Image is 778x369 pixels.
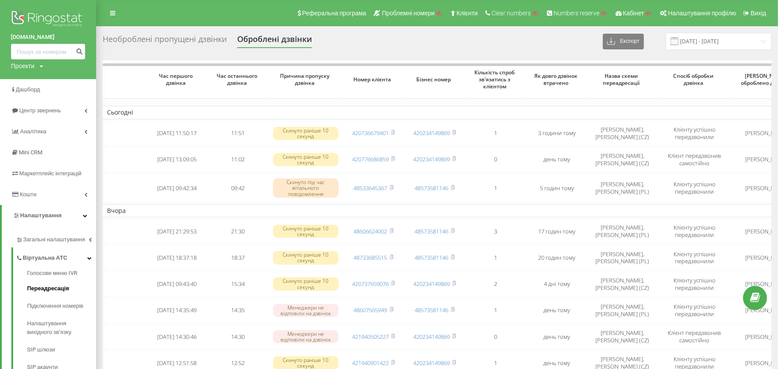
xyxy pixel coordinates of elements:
td: [PERSON_NAME], [PERSON_NAME] (CZ) [588,147,657,172]
a: 420234149869 [413,129,450,137]
a: 48607565949 [354,306,387,314]
a: 420737659076 [352,280,389,288]
span: Маркетплейс інтеграцій [19,170,82,177]
span: Numbers reserve [553,10,599,17]
td: 14:35 [207,298,269,323]
td: [DATE] 09:42:34 [146,174,207,202]
td: [DATE] 09:43:40 [146,272,207,296]
a: Налаштування [2,205,96,226]
td: [DATE] 11:50:17 [146,121,207,146]
a: 48533645367 [354,184,387,192]
div: Скинуто раніше 10 секунд [273,225,339,238]
td: 18:37 [207,245,269,270]
a: 420234149869 [413,280,450,288]
a: Загальні налаштування [16,229,96,247]
td: 14:30 [207,324,269,349]
td: 11:02 [207,147,269,172]
span: Clear numbers [491,10,531,17]
div: Скинуто раніше 10 секунд [273,277,339,290]
a: 48573581146 [415,254,449,261]
input: Пошук за номером [11,44,85,59]
a: Голосове меню IVR [27,269,96,280]
td: [PERSON_NAME], [PERSON_NAME] (PL) [588,245,657,270]
td: Клієнту успішно передзвонили [657,298,732,323]
span: Налаштування [20,212,62,219]
span: Номер клієнта [350,76,397,83]
a: 48733685515 [354,254,387,261]
div: Оброблені дзвінки [237,35,312,48]
td: 11:51 [207,121,269,146]
a: 48573581146 [415,184,449,192]
a: 420776686859 [352,155,389,163]
span: Налаштування профілю [668,10,736,17]
td: 21:30 [207,219,269,244]
a: 421940505227 [352,333,389,341]
td: Клієнту успішно передзвонили [657,219,732,244]
span: Вихід [751,10,766,17]
button: Експорт [603,34,644,49]
td: 0 [465,147,526,172]
a: Налаштування вихідного зв’язку [27,315,96,341]
td: 15:34 [207,272,269,296]
td: 1 [465,121,526,146]
span: Час першого дзвінка [153,73,201,86]
td: 17 годин тому [526,219,588,244]
span: Назва схеми переадресації [595,73,650,86]
a: 48606624002 [354,227,387,235]
span: Переадресація [27,284,69,293]
a: SIP шлюзи [27,341,96,359]
div: Менеджери не відповіли на дзвінок [273,304,339,317]
div: Необроблені пропущені дзвінки [103,35,227,48]
td: 20 годин тому [526,245,588,270]
td: день тому [526,147,588,172]
div: Скинуто раніше 10 секунд [273,127,339,140]
span: Причина пропуску дзвінка [277,73,335,86]
td: [PERSON_NAME], [PERSON_NAME] (CZ) [588,272,657,296]
td: 3 [465,219,526,244]
span: Кошти [20,191,36,198]
a: Віртуальна АТС [16,247,96,266]
td: 2 [465,272,526,296]
td: [PERSON_NAME], [PERSON_NAME] (PL) [588,174,657,202]
span: Голосове меню IVR [27,269,77,278]
a: 420736679401 [352,129,389,137]
span: Кількість спроб зв'язатись з клієнтом [472,69,519,90]
td: [DATE] 18:37:18 [146,245,207,270]
span: Клієнти [456,10,478,17]
span: Реферальна програма [302,10,367,17]
a: 421940901422 [352,359,389,367]
a: 48573581146 [415,227,449,235]
div: Скинуто раніше 10 секунд [273,153,339,166]
span: Дашборд [16,86,40,93]
img: Ringostat logo [11,9,85,31]
span: Mini CRM [19,149,42,156]
div: Менеджери не відповіли на дзвінок [273,330,339,343]
a: Підключення номерів [27,297,96,315]
div: Скинуто під час вітального повідомлення [273,178,339,198]
td: [DATE] 21:29:53 [146,219,207,244]
span: Спосіб обробки дзвінка [665,73,724,86]
a: Переадресація [27,280,96,297]
span: Налаштування вихідного зв’язку [27,319,92,337]
td: [DATE] 14:30:46 [146,324,207,349]
a: 48573581146 [415,306,449,314]
span: Час останнього дзвінка [214,73,262,86]
td: [PERSON_NAME], [PERSON_NAME] (CZ) [588,324,657,349]
td: Клієнту успішно передзвонили [657,245,732,270]
td: день тому [526,298,588,323]
span: Як довго дзвінок втрачено [533,73,581,86]
td: 0 [465,324,526,349]
td: 1 [465,298,526,323]
td: Клієнту успішно передзвонили [657,272,732,296]
a: 420234149869 [413,359,450,367]
span: Проблемні номери [382,10,435,17]
a: [DOMAIN_NAME] [11,33,85,42]
td: 09:42 [207,174,269,202]
td: Клієнту успішно передзвонили [657,121,732,146]
td: 1 [465,174,526,202]
td: 4 дні тому [526,272,588,296]
div: Скинуто раніше 10 секунд [273,251,339,264]
span: Аналiтика [20,128,46,135]
span: Підключення номерів [27,302,83,310]
td: 5 годин тому [526,174,588,202]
